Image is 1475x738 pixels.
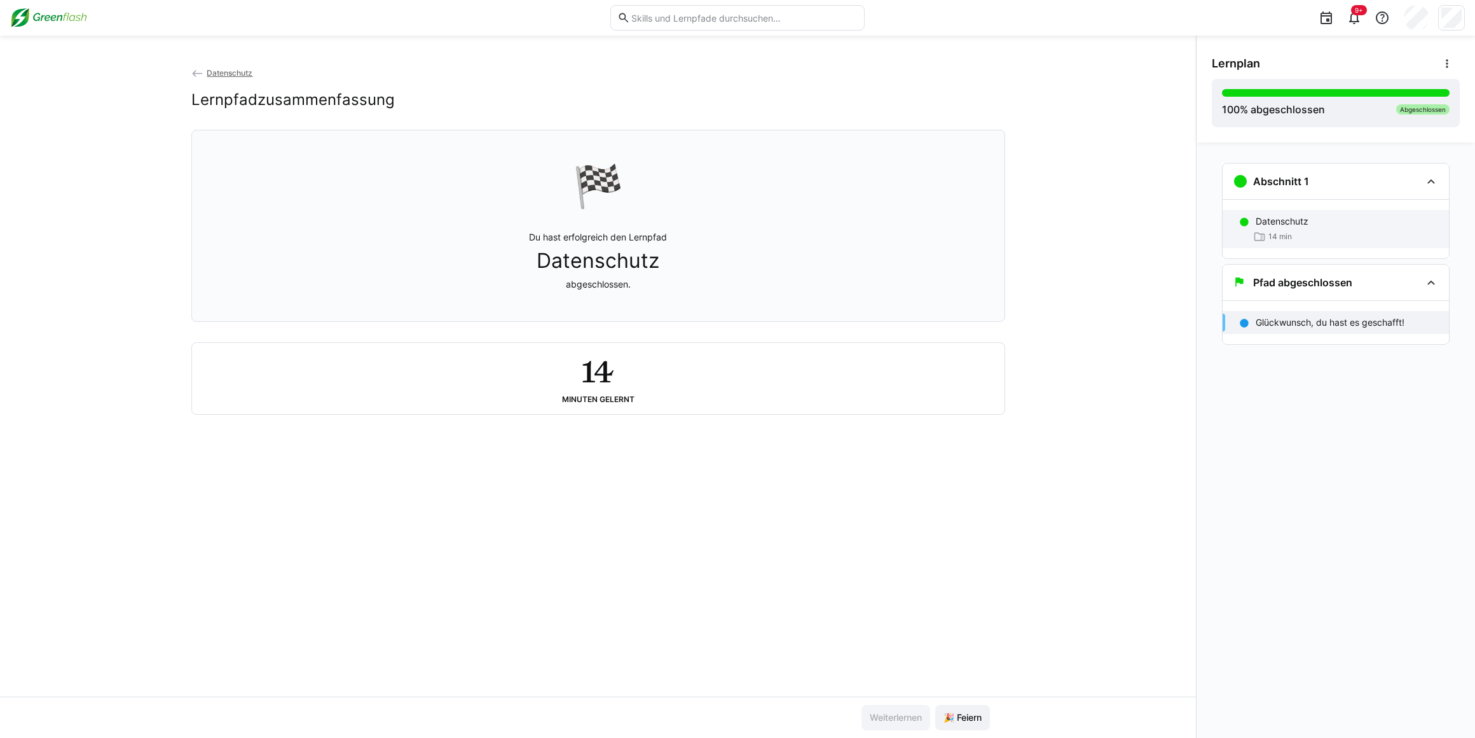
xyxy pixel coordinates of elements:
h3: Pfad abgeschlossen [1253,276,1352,289]
div: 🏁 [573,161,624,211]
button: 🎉 Feiern [935,705,990,730]
button: Weiterlernen [861,705,930,730]
a: Datenschutz [191,68,253,78]
h3: Abschnitt 1 [1253,175,1309,188]
span: Datenschutz [207,68,252,78]
p: Datenschutz [1256,215,1308,228]
div: Minuten gelernt [562,395,635,404]
span: 9+ [1355,6,1363,14]
span: 14 min [1268,232,1292,242]
h2: Lernpfadzusammenfassung [191,90,395,109]
div: Abgeschlossen [1396,104,1450,115]
span: 100 [1222,103,1240,116]
p: Glückwunsch, du hast es geschafft! [1256,316,1404,329]
span: 🎉 Feiern [942,711,984,724]
span: Datenschutz [537,249,659,273]
input: Skills und Lernpfade durchsuchen… [630,12,858,24]
span: Lernplan [1212,57,1260,71]
span: Weiterlernen [868,711,924,724]
p: Du hast erfolgreich den Lernpfad abgeschlossen. [529,231,667,291]
div: % abgeschlossen [1222,102,1325,117]
h2: 14 [582,353,614,390]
